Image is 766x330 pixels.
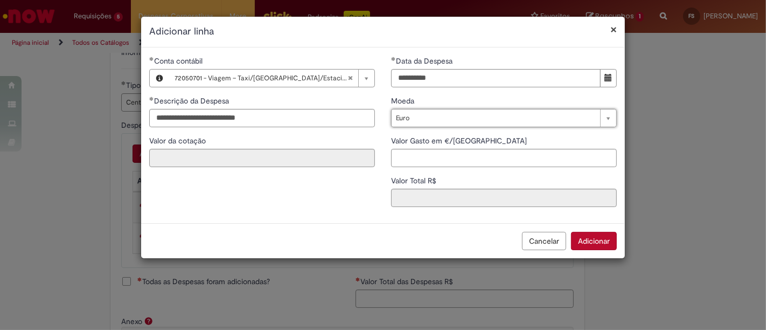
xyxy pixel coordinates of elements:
[149,25,617,39] h2: Adicionar linha
[150,70,169,87] button: Conta contábil, Visualizar este registro 72050701 - Viagem – Taxi/Pedágio/Estacionamento/Zona Azul
[522,232,566,250] button: Cancelar
[571,232,617,250] button: Adicionar
[149,136,208,146] span: Somente leitura - Valor da cotação
[391,189,617,207] input: Valor Total R$
[149,109,375,127] input: Descrição da Despesa
[149,57,154,61] span: Obrigatório Preenchido
[149,97,154,101] span: Obrigatório Preenchido
[391,136,529,146] span: Valor Gasto em €/[GEOGRAPHIC_DATA]
[391,176,438,185] span: Somente leitura - Valor Total R$
[396,56,455,66] span: Data da Despesa
[149,149,375,167] input: Valor da cotação
[175,70,347,87] span: 72050701 - Viagem – Taxi/[GEOGRAPHIC_DATA]/Estacionamento/[GEOGRAPHIC_DATA]
[391,175,438,186] label: Somente leitura - Valor Total R$
[154,56,205,66] span: Necessários - Conta contábil
[391,149,617,167] input: Valor Gasto em €/US
[391,96,416,106] span: Moeda
[610,24,617,35] button: Fechar modal
[342,70,358,87] abbr: Limpar campo Conta contábil
[149,135,208,146] label: Somente leitura - Valor da cotação
[169,70,374,87] a: 72050701 - Viagem – Taxi/[GEOGRAPHIC_DATA]/Estacionamento/[GEOGRAPHIC_DATA]Limpar campo Conta con...
[396,109,595,127] span: Euro
[391,57,396,61] span: Obrigatório Preenchido
[154,96,231,106] span: Descrição da Despesa
[391,69,601,87] input: Data da Despesa 05 May 2025 Monday
[600,69,617,87] button: Mostrar calendário para Data da Despesa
